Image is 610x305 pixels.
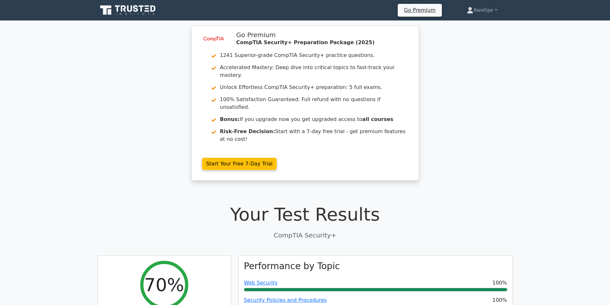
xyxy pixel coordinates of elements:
h1: Your Test Results [98,204,513,225]
h2: 70% [144,274,184,295]
a: Awefqw [451,4,512,17]
a: Security Policies and Procedures [244,297,327,303]
p: CompTIA Security+ [98,230,513,240]
span: 100% [492,279,507,287]
a: Start Your Free 7-Day Trial [202,158,277,170]
a: Go Premium [400,6,439,14]
span: 100% [492,296,507,304]
h3: Performance by Topic [244,261,340,272]
a: Web Security [244,280,278,286]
